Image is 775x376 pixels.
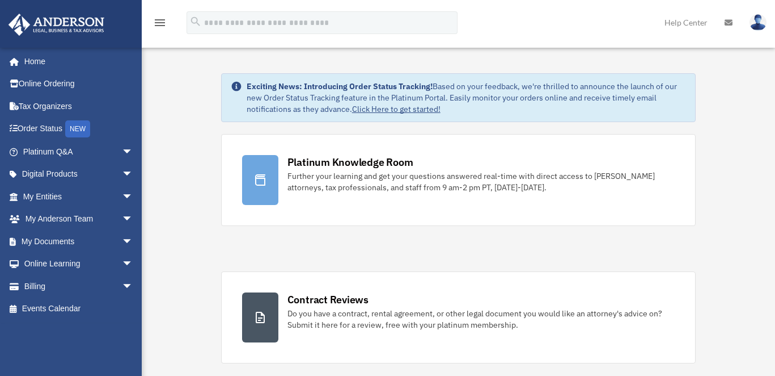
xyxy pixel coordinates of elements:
img: User Pic [749,14,766,31]
a: Click Here to get started! [352,104,441,114]
i: menu [153,16,167,30]
span: arrow_drop_down [122,185,145,208]
a: Events Calendar [8,298,150,320]
span: arrow_drop_down [122,230,145,253]
a: My Anderson Teamarrow_drop_down [8,208,150,231]
div: Platinum Knowledge Room [287,155,413,169]
a: Order StatusNEW [8,118,150,141]
a: Platinum Q&Aarrow_drop_down [8,140,150,163]
span: arrow_drop_down [122,275,145,298]
a: menu [153,20,167,30]
div: NEW [65,120,90,137]
div: Contract Reviews [287,293,369,307]
a: Digital Productsarrow_drop_down [8,163,150,186]
div: Based on your feedback, we're thrilled to announce the launch of our new Order Status Tracking fe... [247,81,687,115]
a: Platinum Knowledge Room Further your learning and get your questions answered real-time with dire... [221,134,696,226]
span: arrow_drop_down [122,140,145,164]
img: Anderson Advisors Platinum Portal [5,14,108,36]
a: Billingarrow_drop_down [8,275,150,298]
span: arrow_drop_down [122,253,145,276]
a: Tax Organizers [8,95,150,118]
span: arrow_drop_down [122,163,145,186]
a: Home [8,50,145,73]
a: Contract Reviews Do you have a contract, rental agreement, or other legal document you would like... [221,271,696,364]
strong: Exciting News: Introducing Order Status Tracking! [247,81,433,91]
a: Online Ordering [8,73,150,95]
a: My Entitiesarrow_drop_down [8,185,150,208]
a: My Documentsarrow_drop_down [8,230,150,253]
i: search [189,15,202,28]
div: Further your learning and get your questions answered real-time with direct access to [PERSON_NAM... [287,170,675,193]
a: Online Learningarrow_drop_down [8,253,150,275]
div: Do you have a contract, rental agreement, or other legal document you would like an attorney's ad... [287,308,675,331]
span: arrow_drop_down [122,208,145,231]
